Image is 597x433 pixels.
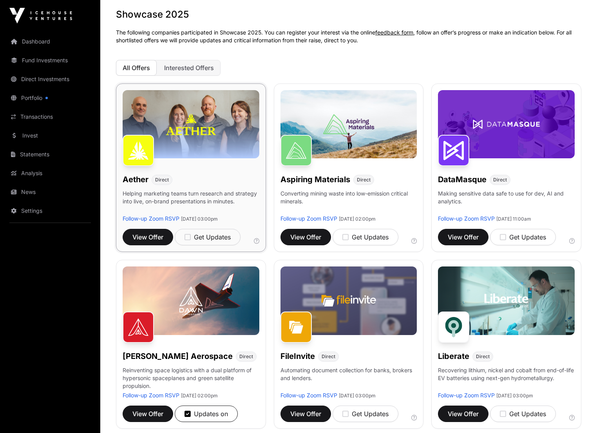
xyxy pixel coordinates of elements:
img: Aspiring Materials [280,135,312,166]
span: [DATE] 03:00pm [339,393,376,399]
img: Aether [123,135,154,166]
a: Follow-up Zoom RSVP [438,392,495,399]
span: View Offer [290,409,321,419]
h1: FileInvite [280,351,315,362]
button: Interested Offers [157,60,221,76]
span: [DATE] 03:00pm [496,393,533,399]
button: View Offer [280,229,331,245]
button: Updates on [175,406,238,422]
a: Dashboard [6,33,94,50]
a: Follow-up Zoom RSVP [280,215,337,222]
h1: Aspiring Materials [280,174,350,185]
span: Direct [155,177,169,183]
span: [DATE] 11:00am [496,216,531,222]
a: Settings [6,202,94,219]
a: Fund Investments [6,52,94,69]
button: Get Updates [333,229,398,245]
span: Direct [322,353,335,360]
div: Get Updates [500,409,546,419]
a: Follow-up Zoom RSVP [123,392,179,399]
button: Get Updates [333,406,398,422]
span: [DATE] 02:00pm [339,216,376,222]
span: [DATE] 02:00pm [181,393,218,399]
img: DataMasque [438,135,469,166]
p: Making sensitive data safe to use for dev, AI and analytics. [438,190,575,215]
span: [DATE] 03:00pm [181,216,218,222]
button: View Offer [123,229,173,245]
span: Direct [357,177,371,183]
img: Aspiring-Banner.jpg [280,90,417,158]
a: Transactions [6,108,94,125]
img: Dawn Aerospace [123,312,154,343]
button: View Offer [123,406,173,422]
img: Aether-Banner.jpg [123,90,259,158]
p: Reinventing space logistics with a dual platform of hypersonic spaceplanes and green satellite pr... [123,366,259,391]
a: Portfolio [6,89,94,107]
h1: Liberate [438,351,469,362]
a: Follow-up Zoom RSVP [438,215,495,222]
img: DataMasque-Banner.jpg [438,90,575,158]
div: Get Updates [342,409,389,419]
h1: [PERSON_NAME] Aerospace [123,351,233,362]
div: Get Updates [342,232,389,242]
span: View Offer [448,409,479,419]
a: News [6,183,94,201]
span: All Offers [123,64,150,72]
a: Invest [6,127,94,144]
img: Liberate [438,312,469,343]
img: Icehouse Ventures Logo [9,8,72,24]
img: Dawn-Banner.jpg [123,266,259,335]
div: Get Updates [185,232,231,242]
button: Get Updates [490,229,556,245]
span: Direct [239,353,253,360]
span: View Offer [132,232,163,242]
iframe: Chat Widget [558,395,597,433]
span: Interested Offers [164,64,214,72]
div: Updates on [185,409,228,419]
button: View Offer [280,406,331,422]
span: Direct [476,353,490,360]
button: View Offer [438,406,488,422]
div: Get Updates [500,232,546,242]
span: View Offer [132,409,163,419]
p: Converting mining waste into low-emission critical minerals. [280,190,417,215]
a: Follow-up Zoom RSVP [123,215,179,222]
h1: Showcase 2025 [116,8,581,21]
p: Helping marketing teams turn research and strategy into live, on-brand presentations in minutes. [123,190,259,215]
p: Automating document collection for banks, brokers and lenders. [280,366,417,391]
a: Direct Investments [6,71,94,88]
button: View Offer [438,229,488,245]
button: Get Updates [175,229,241,245]
span: View Offer [290,232,321,242]
p: The following companies participated in Showcase 2025. You can register your interest via the onl... [116,29,581,44]
a: feedback form [375,29,413,36]
span: View Offer [448,232,479,242]
a: Follow-up Zoom RSVP [280,392,337,399]
a: Statements [6,146,94,163]
img: Liberate-Banner.jpg [438,266,575,335]
img: FileInvite [280,312,312,343]
h1: Aether [123,174,148,185]
a: Analysis [6,165,94,182]
h1: DataMasque [438,174,487,185]
span: Direct [493,177,507,183]
img: File-Invite-Banner.jpg [280,266,417,335]
p: Recovering lithium, nickel and cobalt from end-of-life EV batteries using next-gen hydrometallurgy. [438,366,575,391]
button: Get Updates [490,406,556,422]
button: All Offers [116,60,157,76]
